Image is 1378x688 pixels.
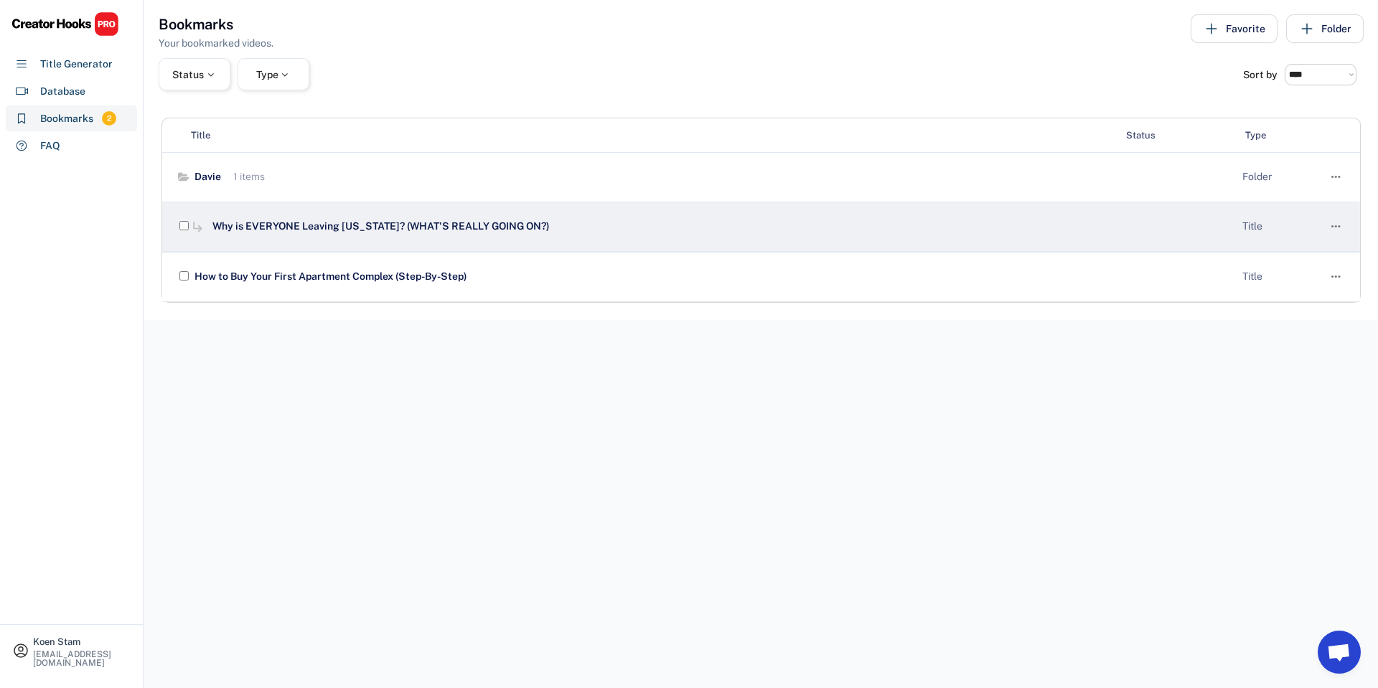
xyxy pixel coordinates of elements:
[256,70,291,80] div: Type
[40,84,85,99] div: Database
[172,70,217,80] div: Status
[1286,14,1364,43] button: Folder
[191,170,221,184] div: Davie
[1328,217,1343,237] button: 
[1331,169,1341,184] text: 
[159,36,273,51] div: Your bookmarked videos.
[1242,220,1314,234] div: Title
[1245,129,1317,142] div: Type
[191,270,1231,284] div: How to Buy Your First Apartment Complex (Step-By-Step)
[159,14,233,34] h3: Bookmarks
[40,111,93,126] div: Bookmarks
[1126,129,1234,142] div: Status
[191,129,210,142] div: Title
[40,138,60,154] div: FAQ
[40,57,113,72] div: Title Generator
[230,170,265,184] div: 1 items
[11,11,119,37] img: CHPRO%20Logo.svg
[1191,14,1278,43] button: Favorite
[1331,219,1341,234] text: 
[1328,167,1343,187] button: 
[33,650,131,667] div: [EMAIL_ADDRESS][DOMAIN_NAME]
[1242,170,1314,184] div: Folder
[1243,70,1278,80] div: Sort by
[1242,270,1314,284] div: Title
[191,220,205,234] button: subdirectory_arrow_right
[102,113,116,125] div: 2
[209,220,1112,234] div: Why is EVERYONE Leaving [US_STATE]? (WHAT'S REALLY GOING ON?)
[1318,631,1361,674] a: Open de chat
[33,637,131,646] div: Koen Stam
[1328,267,1343,287] button: 
[1331,269,1341,284] text: 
